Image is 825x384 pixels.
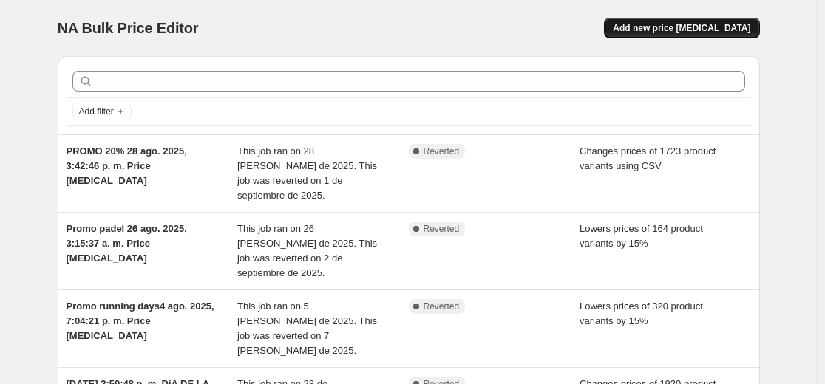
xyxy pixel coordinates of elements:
span: Lowers prices of 164 product variants by 15% [580,223,703,249]
span: Reverted [424,145,460,157]
span: Promo padel 26 ago. 2025, 3:15:37 a. m. Price [MEDICAL_DATA] [67,223,187,264]
span: This job ran on 5 [PERSON_NAME] de 2025. This job was reverted on 7 [PERSON_NAME] de 2025. [237,301,377,356]
span: This job ran on 26 [PERSON_NAME] de 2025. This job was reverted on 2 de septiembre de 2025. [237,223,377,278]
span: PROMO 20% 28 ago. 2025, 3:42:46 p. m. Price [MEDICAL_DATA] [67,145,187,186]
span: Reverted [424,301,460,312]
span: Add filter [79,106,114,117]
span: Add new price [MEDICAL_DATA] [613,22,750,34]
span: Promo running days4 ago. 2025, 7:04:21 p. m. Price [MEDICAL_DATA] [67,301,214,341]
span: Changes prices of 1723 product variants using CSV [580,145,716,171]
span: This job ran on 28 [PERSON_NAME] de 2025. This job was reverted on 1 de septiembre de 2025. [237,145,377,201]
button: Add new price [MEDICAL_DATA] [604,18,759,38]
span: NA Bulk Price Editor [58,20,199,36]
button: Add filter [72,103,132,120]
span: Lowers prices of 320 product variants by 15% [580,301,703,326]
span: Reverted [424,223,460,235]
